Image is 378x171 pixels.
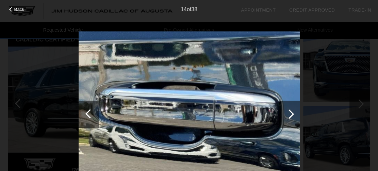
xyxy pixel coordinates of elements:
[191,6,197,12] span: 38
[14,7,24,12] span: Back
[181,6,187,12] span: 14
[241,7,276,13] a: Appointment
[348,7,371,13] a: Trade-In
[289,7,335,13] a: Credit Approved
